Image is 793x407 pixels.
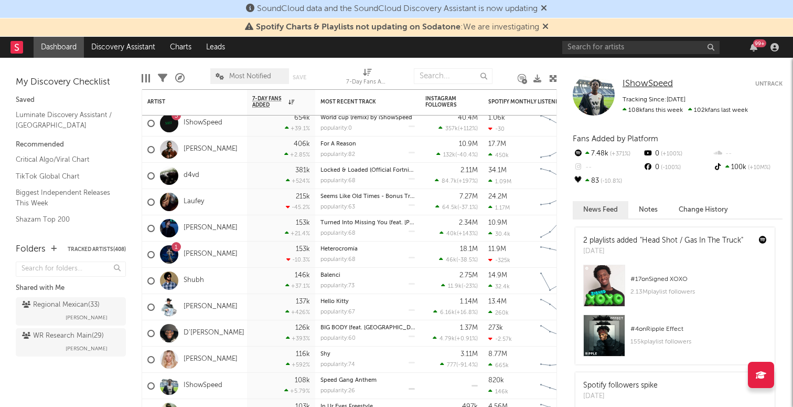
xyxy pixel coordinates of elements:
[623,107,748,113] span: 102k fans last week
[630,323,767,336] div: # 4 on Ripple Effect
[320,126,352,131] div: popularity: 0
[713,161,783,174] div: 100k
[16,297,126,326] a: Regional Mexican(33)[PERSON_NAME]
[488,272,507,279] div: 14.9M
[488,325,503,331] div: 273k
[320,273,415,278] div: Balenci
[460,351,478,358] div: 3.11M
[535,163,583,189] svg: Chart title
[184,355,238,364] a: [PERSON_NAME]
[488,141,506,148] div: 17.7M
[535,373,583,399] svg: Chart title
[320,204,355,210] div: popularity: 63
[294,141,310,148] div: 406k
[436,151,478,158] div: ( )
[446,231,457,237] span: 40k
[433,335,478,342] div: ( )
[184,276,204,285] a: Shubh
[320,178,356,184] div: popularity: 68
[320,257,356,263] div: popularity: 68
[163,37,199,58] a: Charts
[16,154,115,165] a: Critical Algo/Viral Chart
[575,265,775,315] a: #17onSigned XOXO2.13Mplaylist followers
[488,167,507,174] div: 34.1M
[456,336,476,342] span: +0.91 %
[286,178,310,184] div: +524 %
[750,43,757,51] button: 99+
[535,110,583,137] svg: Chart title
[147,99,226,105] div: Artist
[535,347,583,373] svg: Chart title
[447,362,456,368] span: 777
[460,298,478,305] div: 1.14M
[458,362,476,368] span: -91.4 %
[535,189,583,215] svg: Chart title
[320,168,439,173] a: Locked & Loaded (Official Fortnite Anthem)
[488,220,507,226] div: 10.9M
[438,125,478,132] div: ( )
[488,362,509,369] div: 665k
[459,126,476,132] span: +112 %
[16,171,115,182] a: TikTok Global Chart
[295,377,310,384] div: 108k
[458,179,476,184] span: +197 %
[320,336,356,341] div: popularity: 60
[66,311,108,324] span: [PERSON_NAME]
[488,126,505,132] div: -30
[541,5,547,13] span: Dismiss
[433,309,478,316] div: ( )
[296,220,310,226] div: 153k
[285,230,310,237] div: +21.4 %
[441,283,478,289] div: ( )
[320,246,415,252] div: Heterocromía
[158,63,167,93] div: Filters
[320,388,355,394] div: popularity: 26
[284,388,310,394] div: +5.79 %
[488,336,512,342] div: -2.57k
[296,298,310,305] div: 137k
[284,151,310,158] div: +2.85 %
[488,351,507,358] div: 8.77M
[16,94,126,107] div: Saved
[320,273,340,278] a: Balenci
[608,151,630,157] span: +371 %
[488,114,505,121] div: 1.06k
[488,246,506,253] div: 11.9M
[320,299,415,305] div: Hello Kitty
[439,256,478,263] div: ( )
[488,152,509,159] div: 450k
[458,114,478,121] div: 40.4M
[488,388,508,395] div: 146k
[573,147,642,161] div: 7.48k
[320,99,399,105] div: Most Recent Track
[659,151,682,157] span: +100 %
[746,165,770,171] span: +10M %
[16,328,126,357] a: WR Research Main(29)[PERSON_NAME]
[573,201,628,218] button: News Feed
[296,246,310,253] div: 153k
[320,152,355,158] div: popularity: 82
[346,63,388,93] div: 7-Day Fans Added (7-Day Fans Added)
[295,272,310,279] div: 146k
[320,194,420,200] a: Seems Like Old Times - Bonus Track
[459,220,478,226] div: 2.34M
[488,204,510,211] div: 1.17M
[295,167,310,174] div: 381k
[755,79,783,89] button: Untrack
[320,246,358,252] a: Heterocromía
[286,335,310,342] div: +393 %
[320,362,355,368] div: popularity: 74
[84,37,163,58] a: Discovery Assistant
[459,205,476,211] span: -37.1 %
[488,231,510,237] div: 30.4k
[16,214,115,225] a: Shazam Top 200
[488,193,507,200] div: 24.2M
[257,5,538,13] span: SoundCloud data and the SoundCloud Discovery Assistant is now updating
[256,23,460,32] span: Spotify Charts & Playlists not updating on Sodatone
[488,99,567,105] div: Spotify Monthly Listeners
[440,230,478,237] div: ( )
[460,325,478,331] div: 1.37M
[435,204,478,211] div: ( )
[16,109,115,131] a: Luminate Discovery Assistant / [GEOGRAPHIC_DATA]
[320,378,377,383] a: Speed Gang Anthem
